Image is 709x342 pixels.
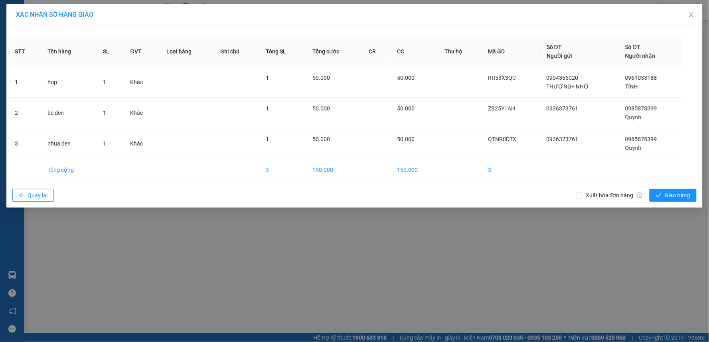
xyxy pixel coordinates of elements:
[397,75,415,81] span: 50.000
[313,75,330,81] span: 50.000
[625,75,657,81] span: 0961033188
[259,159,306,181] td: 3
[547,53,572,59] span: Người gửi
[97,36,124,67] th: SL
[41,67,97,98] td: hop
[103,140,106,147] span: 1
[19,193,24,199] span: arrow-left
[16,11,93,18] span: XÁC NHẬN SỐ HÀNG GIAO
[160,36,214,67] th: Loại hàng
[547,105,579,112] span: 0936373761
[680,4,703,26] button: Close
[8,36,41,67] th: STT
[391,36,438,67] th: CC
[625,53,656,59] span: Người nhận
[8,98,41,128] td: 2
[665,191,690,200] span: Giao hàng
[103,79,106,85] span: 1
[482,36,540,67] th: Mã GD
[482,159,540,181] td: 3
[306,159,363,181] td: 150.000
[656,193,662,199] span: check
[488,105,515,112] span: ZB25Y1AH
[488,136,517,142] span: QTNR8DTX
[547,83,589,90] span: THƯƠNG+ NHỚ
[124,128,160,159] td: Khác
[625,83,638,90] span: TỈNH
[266,136,269,142] span: 1
[8,67,41,98] td: 1
[397,105,415,112] span: 50.000
[103,110,106,116] span: 1
[362,36,391,67] th: CR
[306,36,363,67] th: Tổng cước
[124,67,160,98] td: Khác
[41,128,97,159] td: nhua den
[124,36,160,67] th: ĐVT
[391,159,438,181] td: 150.000
[313,136,330,142] span: 50.000
[547,75,579,81] span: 0904366020
[625,136,657,142] span: 0985878399
[8,128,41,159] td: 3
[313,105,330,112] span: 50.000
[41,36,97,67] th: Tên hàng
[625,44,640,50] span: Số ĐT
[625,114,642,120] span: Quynh
[625,145,642,151] span: Quynh
[214,36,259,67] th: Ghi chú
[583,191,646,200] span: Xuất hóa đơn hàng
[124,98,160,128] td: Khác
[12,189,54,202] button: arrow-leftQuay lại
[488,75,516,81] span: RR53X3QC
[625,105,657,112] span: 0985878399
[41,159,97,181] td: Tổng cộng
[259,36,306,67] th: Tổng SL
[41,98,97,128] td: bc den
[637,193,642,198] span: info-circle
[547,44,562,50] span: Số ĐT
[438,36,482,67] th: Thu hộ
[266,105,269,112] span: 1
[650,189,697,202] button: checkGiao hàng
[28,191,47,200] span: Quay lại
[397,136,415,142] span: 50.000
[547,136,579,142] span: 0936373761
[266,75,269,81] span: 1
[688,12,695,18] span: close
